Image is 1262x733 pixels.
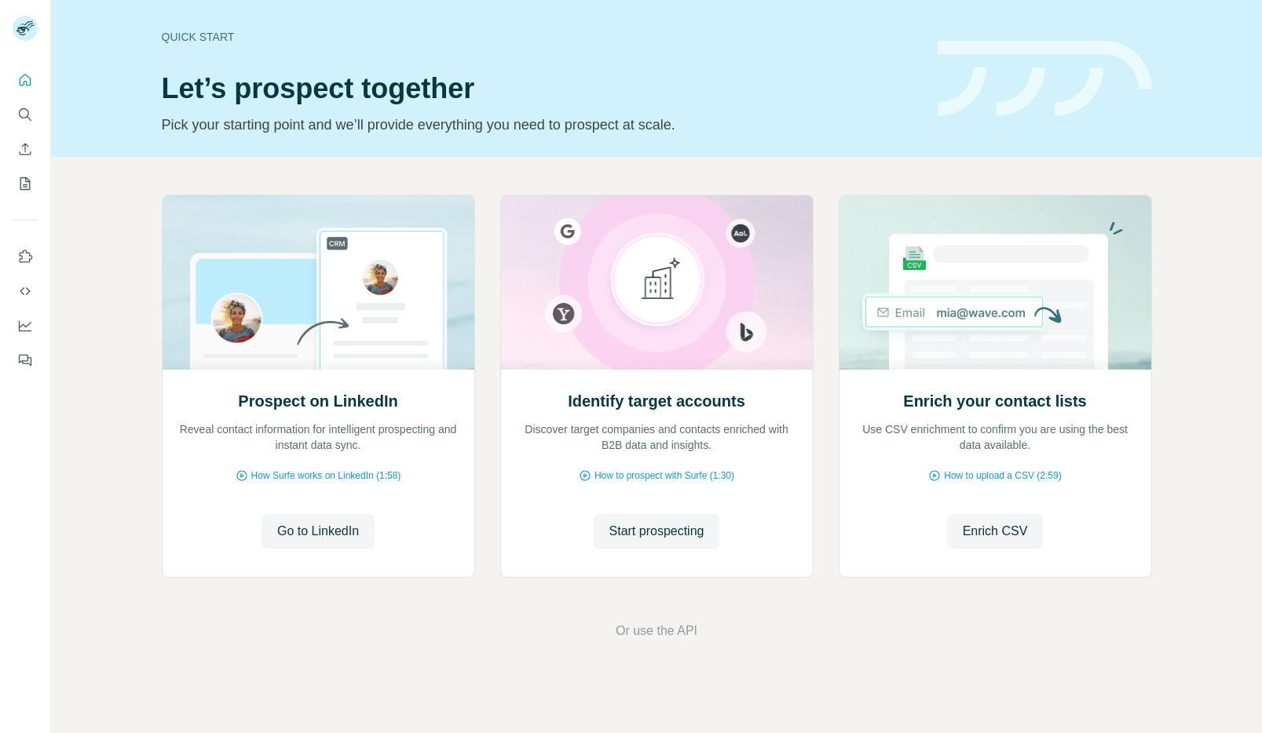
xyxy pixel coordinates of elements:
p: Use CSV enrichment to confirm you are using the best data available. [855,421,1136,453]
img: Prospect on LinkedIn [162,195,475,370]
button: Or use the API [616,622,697,640]
span: Start prospecting [609,522,704,541]
button: Dashboard [13,312,38,340]
button: Use Surfe on LinkedIn [13,243,38,271]
button: Search [13,100,38,129]
img: banner [938,41,1152,117]
h2: Enrich your contact lists [903,390,1086,412]
span: How to upload a CSV (2:59) [944,469,1061,483]
button: My lists [13,170,38,198]
img: Enrich your contact lists [839,195,1152,370]
span: Go to LinkedIn [277,522,359,541]
button: Go to LinkedIn [262,514,375,549]
button: Feedback [13,346,38,374]
img: Identify target accounts [500,195,814,370]
button: Use Surfe API [13,277,38,305]
span: How to prospect with Surfe (1:30) [594,469,734,483]
p: Reveal contact information for intelligent prospecting and instant data sync. [178,421,459,453]
h2: Identify target accounts [568,390,745,412]
div: Quick start [162,29,919,45]
h1: Let’s prospect together [162,73,919,104]
p: Pick your starting point and we’ll provide everything you need to prospect at scale. [162,114,919,136]
button: Enrich CSV [947,514,1044,549]
span: How Surfe works on LinkedIn (1:58) [251,469,401,483]
span: Enrich CSV [963,522,1028,541]
h2: Prospect on LinkedIn [238,390,397,412]
button: Quick start [13,66,38,94]
button: Start prospecting [594,514,720,549]
button: Enrich CSV [13,135,38,163]
p: Discover target companies and contacts enriched with B2B data and insights. [517,421,797,453]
